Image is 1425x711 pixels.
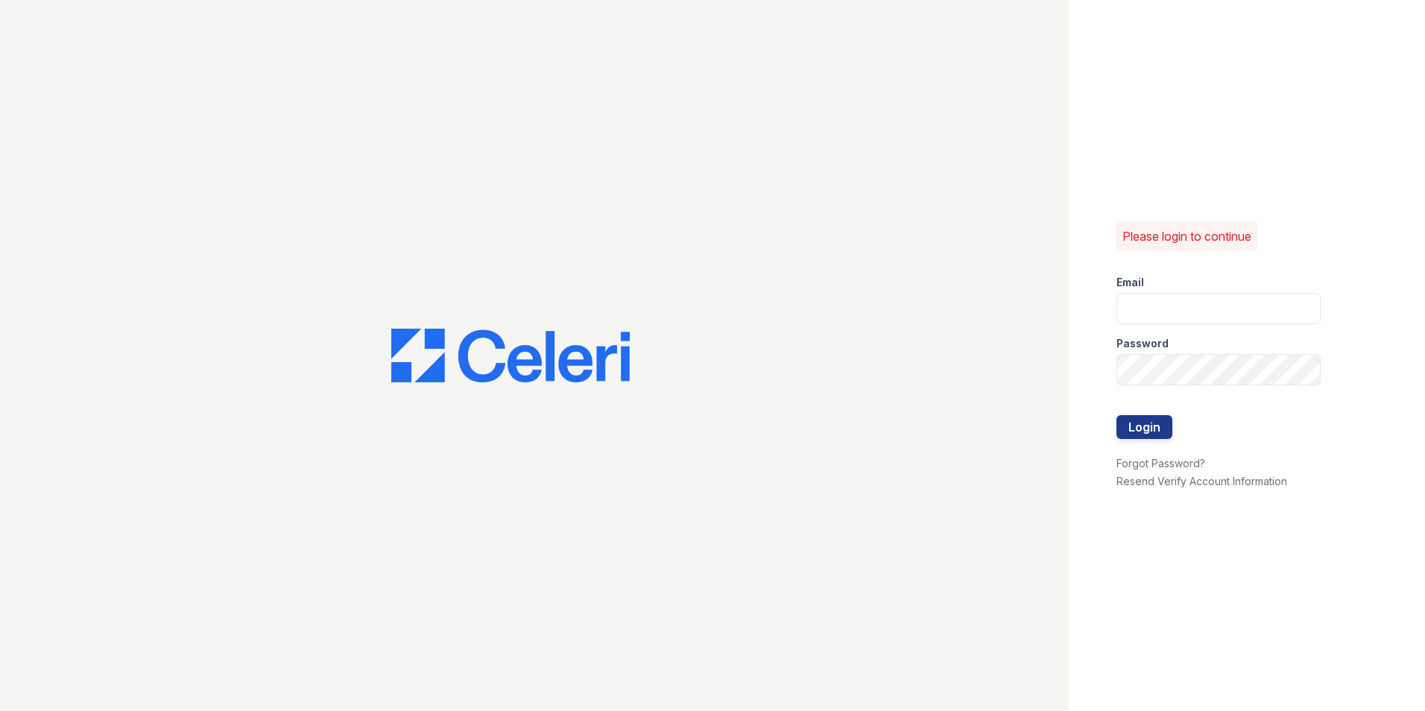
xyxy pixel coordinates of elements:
label: Password [1116,336,1169,351]
p: Please login to continue [1122,227,1251,245]
img: CE_Logo_Blue-a8612792a0a2168367f1c8372b55b34899dd931a85d93a1a3d3e32e68fde9ad4.png [391,329,630,382]
a: Resend Verify Account Information [1116,475,1287,487]
button: Login [1116,415,1172,439]
label: Email [1116,275,1144,290]
a: Forgot Password? [1116,457,1205,470]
